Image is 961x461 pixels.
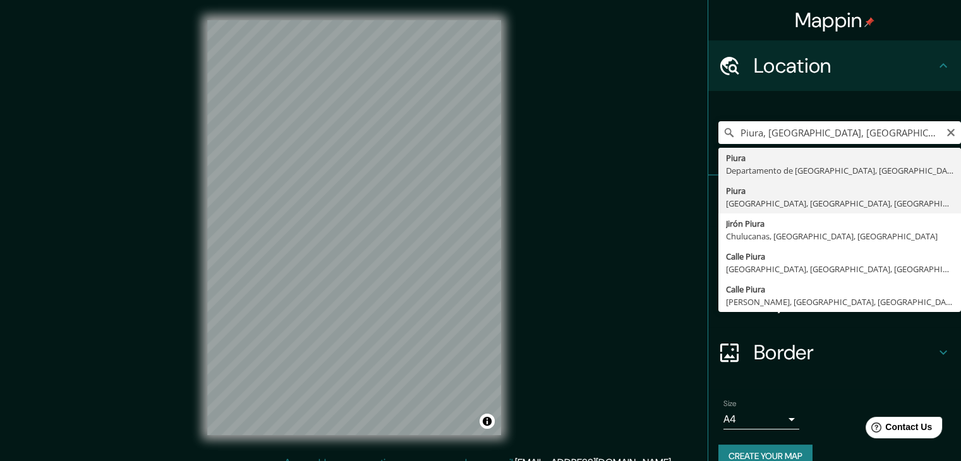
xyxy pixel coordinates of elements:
div: Piura [726,152,953,164]
div: [GEOGRAPHIC_DATA], [GEOGRAPHIC_DATA], [GEOGRAPHIC_DATA] [726,197,953,210]
h4: Border [754,340,936,365]
div: Pins [708,176,961,226]
div: [GEOGRAPHIC_DATA], [GEOGRAPHIC_DATA], [GEOGRAPHIC_DATA] [726,263,953,275]
div: Calle Piura [726,283,953,296]
div: Layout [708,277,961,327]
div: Piura [726,184,953,197]
div: [PERSON_NAME], [GEOGRAPHIC_DATA], [GEOGRAPHIC_DATA] [726,296,953,308]
canvas: Map [207,20,501,435]
button: Clear [946,126,956,138]
div: Chulucanas, [GEOGRAPHIC_DATA], [GEOGRAPHIC_DATA] [726,230,953,242]
label: Size [723,398,737,409]
h4: Layout [754,289,936,314]
h4: Mappin [795,8,875,33]
iframe: Help widget launcher [849,412,947,447]
button: Toggle attribution [480,414,495,429]
div: A4 [723,409,799,429]
input: Pick your city or area [718,121,961,144]
div: Location [708,40,961,91]
div: Style [708,226,961,277]
div: Calle Piura [726,250,953,263]
div: Border [708,327,961,378]
div: Jirón Piura [726,217,953,230]
img: pin-icon.png [864,17,874,27]
h4: Location [754,53,936,78]
div: Departamento de [GEOGRAPHIC_DATA], [GEOGRAPHIC_DATA] [726,164,953,177]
